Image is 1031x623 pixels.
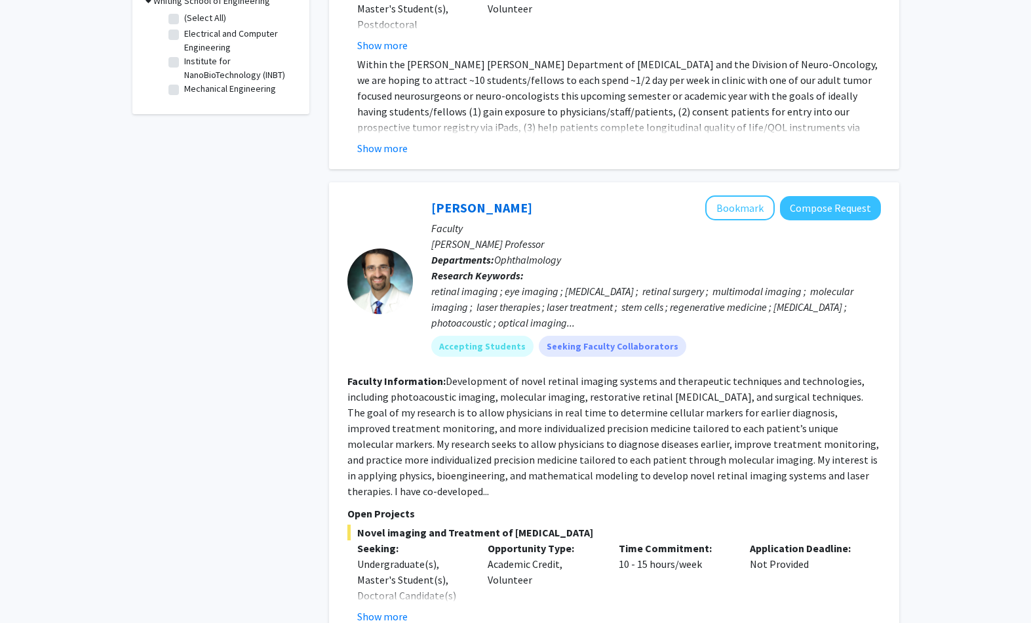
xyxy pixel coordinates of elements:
[431,283,881,331] div: retinal imaging ; eye imaging ; [MEDICAL_DATA] ; retinal surgery ; multimodal imaging ; molecular...
[619,540,730,556] p: Time Commitment:
[431,199,532,216] a: [PERSON_NAME]
[705,195,775,220] button: Add Yannis Paulus to Bookmarks
[780,196,881,220] button: Compose Request to Yannis Paulus
[347,525,881,540] span: Novel imaging and Treatment of [MEDICAL_DATA]
[431,269,524,282] b: Research Keywords:
[431,220,881,236] p: Faculty
[750,540,861,556] p: Application Deadline:
[184,27,293,54] label: Electrical and Computer Engineering
[10,564,56,613] iframe: Chat
[357,140,408,156] button: Show more
[357,540,469,556] p: Seeking:
[184,82,276,96] label: Mechanical Engineering
[431,253,494,266] b: Departments:
[431,236,881,252] p: [PERSON_NAME] Professor
[347,374,446,388] b: Faculty Information:
[347,506,881,521] p: Open Projects
[494,253,561,266] span: Ophthalmology
[539,336,686,357] mat-chip: Seeking Faculty Collaborators
[488,540,599,556] p: Opportunity Type:
[431,336,534,357] mat-chip: Accepting Students
[357,37,408,53] button: Show more
[347,374,879,498] fg-read-more: Development of novel retinal imaging systems and therapeutic techniques and technologies, includi...
[357,56,881,167] p: Within the [PERSON_NAME] [PERSON_NAME] Department of [MEDICAL_DATA] and the Division of Neuro-Onc...
[184,54,293,82] label: Institute for NanoBioTechnology (INBT)
[184,11,226,25] label: (Select All)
